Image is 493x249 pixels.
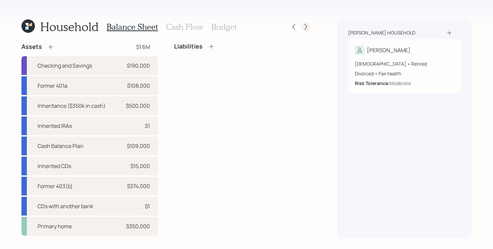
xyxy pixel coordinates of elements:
[136,43,150,51] div: $1.6M
[130,162,150,170] div: $15,000
[38,162,71,170] div: Inherited CDs
[38,62,92,70] div: Checking and Savings
[127,142,150,150] div: $109,000
[38,222,72,230] div: Primary home
[145,202,150,210] div: $1
[38,82,67,90] div: Former 401a
[355,80,390,86] b: Risk Tolerance:
[145,122,150,130] div: $1
[355,60,454,67] div: [DEMOGRAPHIC_DATA] • Retired
[21,43,42,51] h4: Assets
[127,182,150,190] div: $374,000
[390,80,411,87] div: Moderate
[40,19,99,34] h1: Household
[348,29,415,36] div: [PERSON_NAME] household
[38,102,106,110] div: Inheritance ($350k in cash)
[211,22,237,32] h3: Budget
[38,122,72,130] div: Inherited IRAs
[126,222,150,230] div: $350,000
[38,142,84,150] div: Cash Balance Plan
[38,182,73,190] div: Former 403(b)
[166,22,203,32] h3: Cash Flow
[38,202,93,210] div: CDs with another bank
[126,102,150,110] div: $500,000
[127,62,150,70] div: $190,000
[127,82,150,90] div: $108,000
[367,46,410,54] div: [PERSON_NAME]
[174,43,203,50] h4: Liabilities
[107,22,158,32] h3: Balance Sheet
[355,70,454,77] div: Divorced • Fair health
